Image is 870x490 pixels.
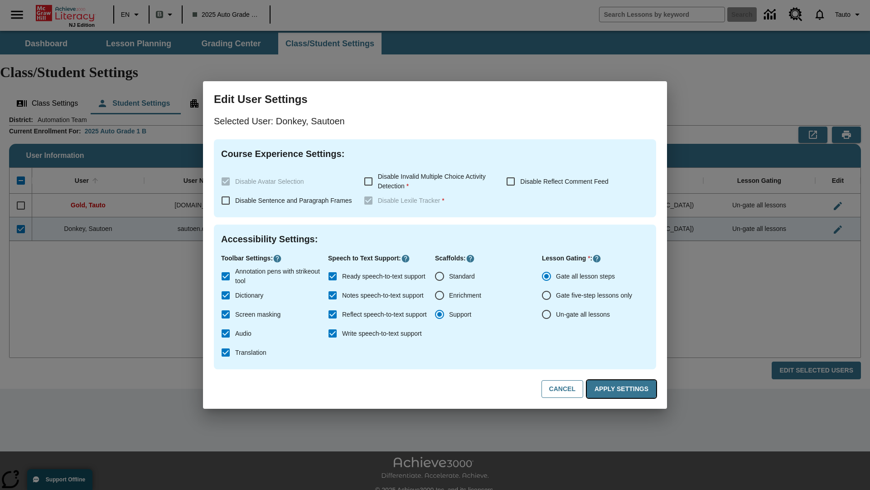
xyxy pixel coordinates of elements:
span: Write speech-to-text support [342,329,422,338]
span: Disable Sentence and Paragraph Frames [235,197,352,204]
p: Scaffolds : [435,254,542,263]
span: Disable Lexile Tracker [378,197,445,204]
button: Apply Settings [587,380,656,398]
p: Selected User: Donkey, Sautoen [214,114,656,128]
p: Speech to Text Support : [328,254,435,263]
button: Cancel [541,380,583,398]
span: Audio [235,329,251,338]
span: Enrichment [449,291,481,300]
span: Disable Avatar Selection [235,178,304,185]
span: Gate all lesson steps [556,272,615,281]
button: Click here to know more about [466,254,475,263]
span: Translation [235,348,266,358]
span: Screen masking [235,310,280,319]
span: Ready speech-to-text support [342,272,425,281]
h3: Edit User Settings [214,92,656,107]
button: Click here to know more about [592,254,601,263]
label: These settings are specific to individual classes. To see these settings or make changes, please ... [359,191,499,210]
span: Un-gate all lessons [556,310,610,319]
h4: Accessibility Settings : [221,232,649,246]
span: Disable Invalid Multiple Choice Activity Detection [378,173,486,190]
span: Gate five-step lessons only [556,291,632,300]
span: Annotation pens with strikeout tool [235,267,321,286]
button: Click here to know more about [273,254,282,263]
p: Lesson Gating : [542,254,649,263]
span: Support [449,310,471,319]
span: Notes speech-to-text support [342,291,424,300]
span: Standard [449,272,475,281]
span: Reflect speech-to-text support [342,310,427,319]
button: Click here to know more about [401,254,410,263]
label: These settings are specific to individual classes. To see these settings or make changes, please ... [216,172,357,191]
span: Disable Reflect Comment Feed [520,178,609,185]
h4: Course Experience Settings : [221,147,649,161]
span: Dictionary [235,291,263,300]
p: Toolbar Settings : [221,254,328,263]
